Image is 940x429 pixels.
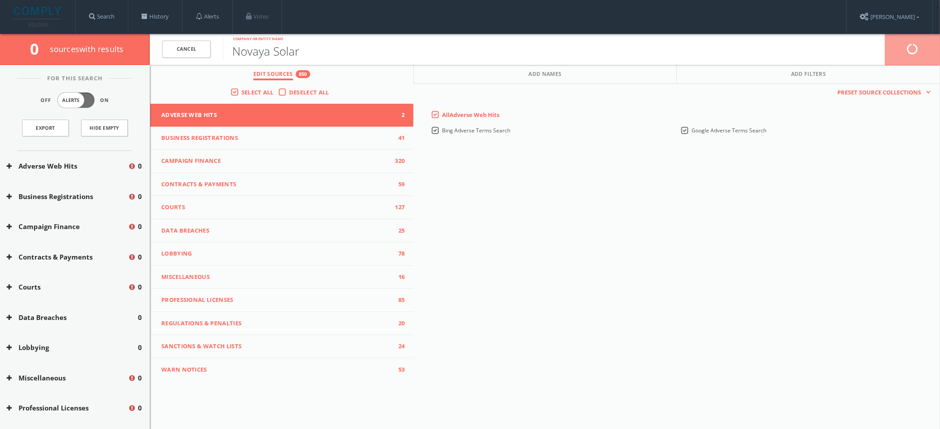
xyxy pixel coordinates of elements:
span: Regulations & Penalties [161,319,391,328]
span: 0 [138,342,142,353]
span: 127 [391,203,405,212]
button: Adverse Web Hits2 [150,104,413,127]
span: Add Names [529,70,562,80]
span: Off [41,97,52,104]
span: Add Filters [791,70,826,80]
button: Edit Sources850 [150,65,414,84]
button: Professional Licenses85 [150,289,413,312]
span: Contracts & Payments [161,180,391,189]
span: 0 [138,403,142,413]
button: Adverse Web Hits [7,161,128,171]
span: 53 [391,365,405,374]
span: 0 [138,282,142,292]
span: Data Breaches [161,226,391,235]
button: Campaign Finance [7,222,128,232]
button: Courts127 [150,196,413,219]
span: 59 [391,180,405,189]
button: Add Names [414,65,677,84]
button: Lobbying [7,342,138,353]
span: Business Registrations [161,134,391,143]
button: Data Breaches25 [150,219,413,243]
span: 0 [138,192,142,202]
span: Miscellaneous [161,273,391,282]
button: WARN Notices53 [150,358,413,381]
button: Hide Empty [81,120,128,136]
span: 24 [391,342,405,351]
span: 0 [138,161,142,171]
button: Business Registrations41 [150,127,413,150]
span: Professional Licenses [161,296,391,305]
button: Sanctions & Watch Lists24 [150,335,413,358]
span: On [100,97,109,104]
img: illumis [14,7,63,27]
span: 320 [391,157,405,166]
span: WARN Notices [161,365,391,374]
button: Courts [7,282,128,292]
span: 0 [138,373,142,383]
span: Lobbying [161,249,391,258]
span: 0 [138,312,142,323]
span: Deselect All [289,88,329,96]
span: Campaign Finance [161,157,391,166]
button: Contracts & Payments [7,252,128,262]
span: Edit Sources [253,70,293,80]
button: Data Breaches [7,312,138,323]
button: Regulations & Penalties20 [150,312,413,335]
button: Miscellaneous16 [150,266,413,289]
button: Lobbying78 [150,242,413,266]
span: Sanctions & Watch Lists [161,342,391,351]
span: Select All [242,88,274,96]
span: All Adverse Web Hits [442,111,499,119]
span: source s with results [50,44,124,54]
span: 41 [391,134,405,143]
button: Professional Licenses [7,403,128,413]
button: Contracts & Payments59 [150,173,413,196]
button: Business Registrations [7,192,128,202]
span: Google Adverse Terms Search [691,127,766,134]
button: Preset Source Collections [833,88,931,97]
span: Bing Adverse Terms Search [442,127,510,134]
a: Cancel [162,41,211,58]
span: 20 [391,319,405,328]
button: Miscellaneous [7,373,128,383]
span: For This Search [41,74,109,83]
span: 85 [391,296,405,305]
span: Adverse Web Hits [161,111,391,120]
span: 78 [391,249,405,258]
span: 0 [138,222,142,232]
a: Export [22,120,69,136]
div: 850 [296,70,310,78]
span: 2 [391,111,405,120]
span: 16 [391,273,405,282]
span: Courts [161,203,391,212]
span: 0 [30,38,46,59]
span: 25 [391,226,405,235]
span: Preset Source Collections [833,88,926,97]
button: Add Filters [677,65,940,84]
span: 0 [138,252,142,262]
button: Campaign Finance320 [150,150,413,173]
